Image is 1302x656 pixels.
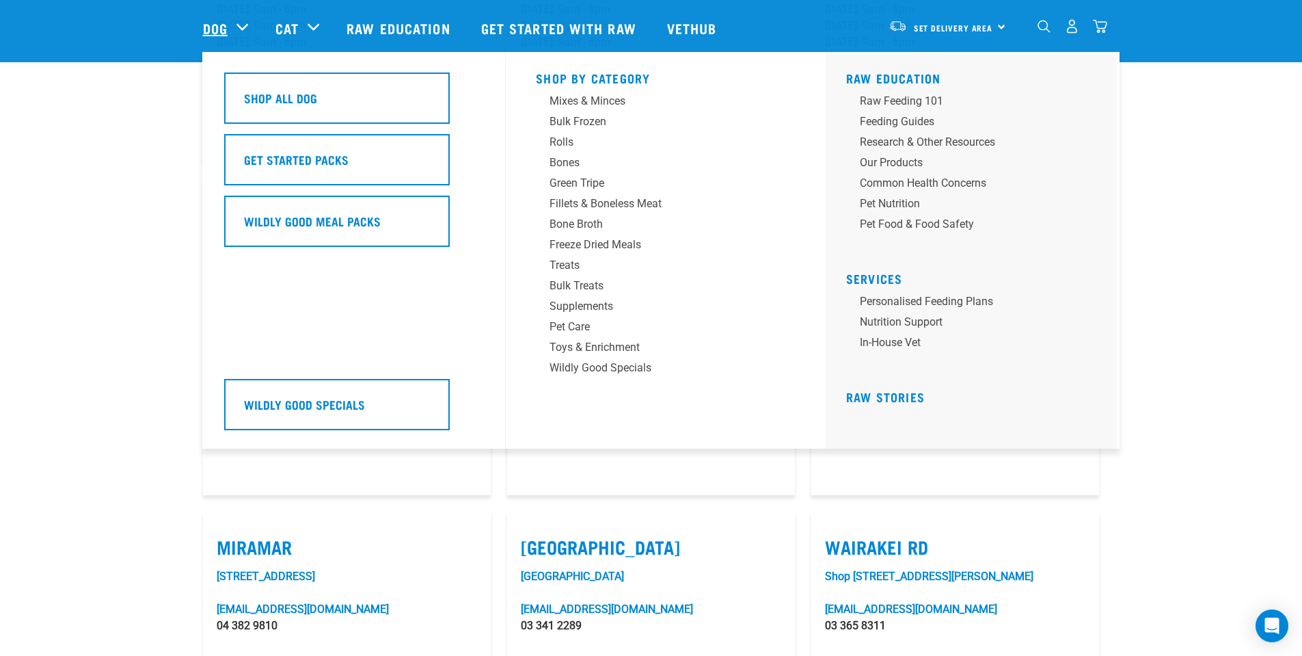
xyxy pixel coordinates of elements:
a: [EMAIL_ADDRESS][DOMAIN_NAME] [217,603,389,616]
a: Treats [536,257,796,278]
a: Pet Food & Food Safety [846,216,1106,237]
a: Shop All Dog [224,73,484,134]
a: Toys & Enrichment [536,339,796,360]
a: Common Health Concerns [846,175,1106,196]
div: Our Products [860,155,1073,171]
div: Bone Broth [550,216,763,233]
div: Fillets & Boneless Meat [550,196,763,212]
div: Bulk Frozen [550,114,763,130]
label: Miramar [217,536,477,557]
div: Bones [550,155,763,171]
a: Pet Care [536,319,796,339]
h5: Shop All Dog [244,89,317,107]
img: user.png [1065,19,1079,34]
a: 03 365 8311 [825,619,886,632]
div: Open Intercom Messenger [1256,609,1288,642]
div: Pet Nutrition [860,196,1073,212]
a: Mixes & Minces [536,93,796,114]
a: Bones [536,155,796,175]
div: Rolls [550,134,763,150]
a: Nutrition Support [846,314,1106,334]
a: Dog [203,18,228,38]
a: Wildly Good Meal Packs [224,196,484,257]
a: Green Tripe [536,175,796,196]
img: van-moving.png [889,20,907,32]
a: Get started with Raw [467,1,653,55]
a: 04 382 9810 [217,619,277,632]
h5: Wildly Good Specials [244,395,365,413]
a: [EMAIL_ADDRESS][DOMAIN_NAME] [521,603,693,616]
a: Raw Stories [846,393,925,400]
a: Raw Feeding 101 [846,93,1106,114]
a: Raw Education [846,75,941,81]
div: Wildly Good Specials [550,360,763,376]
a: Personalised Feeding Plans [846,293,1106,314]
a: Rolls [536,134,796,155]
img: home-icon-1@2x.png [1037,20,1050,33]
a: Get Started Packs [224,134,484,196]
label: [GEOGRAPHIC_DATA] [521,536,781,557]
a: [STREET_ADDRESS] [217,570,315,583]
a: Research & Other Resources [846,134,1106,155]
div: Toys & Enrichment [550,339,763,356]
a: Our Products [846,155,1106,175]
div: Pet Care [550,319,763,335]
h5: Wildly Good Meal Packs [244,212,381,230]
a: Fillets & Boneless Meat [536,196,796,216]
a: Vethub [653,1,734,55]
a: Wildly Good Specials [224,379,484,441]
a: Bulk Treats [536,278,796,298]
div: Research & Other Resources [860,134,1073,150]
a: Supplements [536,298,796,319]
a: In-house vet [846,334,1106,355]
div: Green Tripe [550,175,763,192]
div: Treats [550,257,763,274]
a: Wildly Good Specials [536,360,796,380]
a: Cat [275,18,299,38]
span: Set Delivery Area [914,25,993,30]
a: Feeding Guides [846,114,1106,134]
div: Common Health Concerns [860,175,1073,192]
div: Feeding Guides [860,114,1073,130]
a: Raw Education [333,1,467,55]
div: Pet Food & Food Safety [860,216,1073,233]
h5: Services [846,272,1106,283]
a: [EMAIL_ADDRESS][DOMAIN_NAME] [825,603,997,616]
a: Bone Broth [536,216,796,237]
div: Raw Feeding 101 [860,93,1073,109]
div: Supplements [550,298,763,315]
img: home-icon@2x.png [1093,19,1107,34]
label: Wairakei Rd [825,536,1085,557]
a: Pet Nutrition [846,196,1106,216]
a: Shop [STREET_ADDRESS][PERSON_NAME] [825,570,1033,583]
a: 03 341 2289 [521,619,582,632]
h5: Get Started Packs [244,150,349,168]
a: [GEOGRAPHIC_DATA] [521,570,624,583]
div: Freeze Dried Meals [550,237,763,253]
h5: Shop By Category [536,71,796,82]
div: Bulk Treats [550,278,763,294]
a: Freeze Dried Meals [536,237,796,257]
a: Bulk Frozen [536,114,796,134]
div: Mixes & Minces [550,93,763,109]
